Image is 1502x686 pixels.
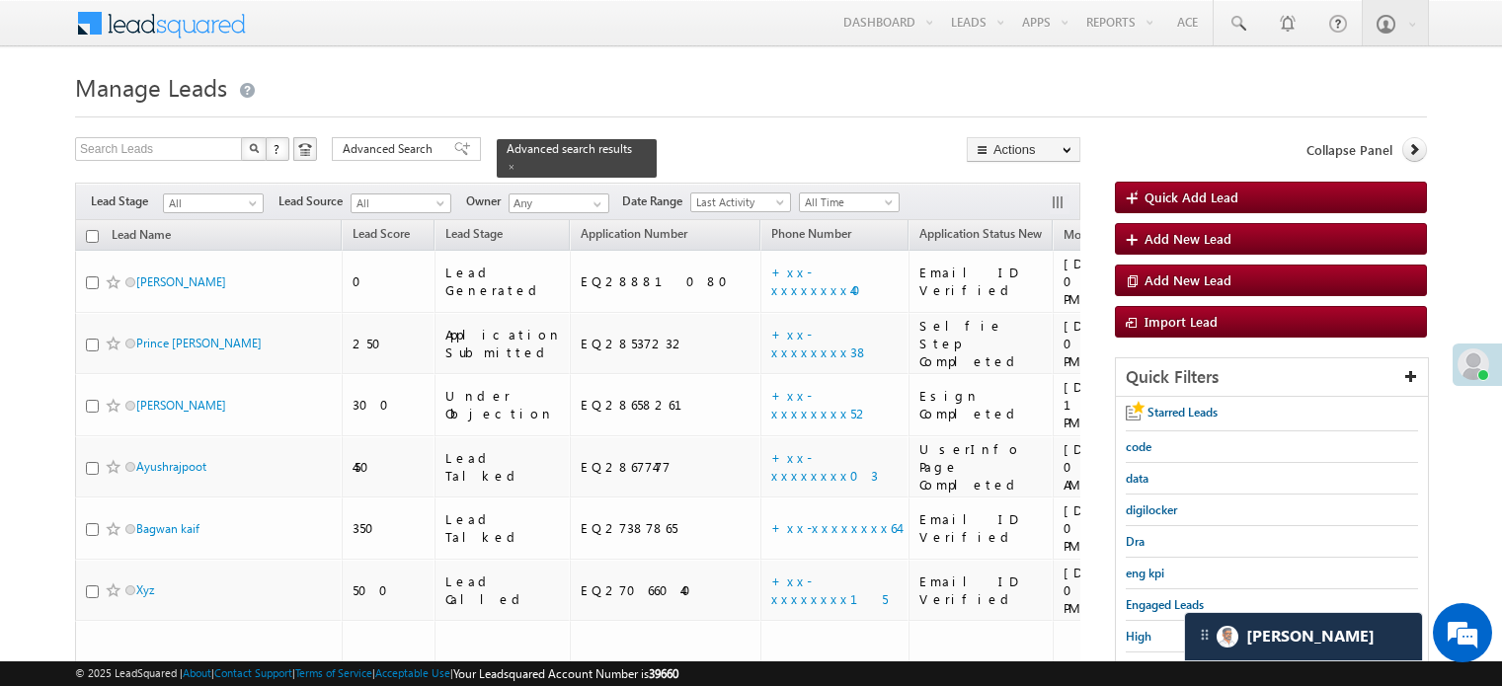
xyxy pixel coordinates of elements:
[581,226,687,241] span: Application Number
[1064,317,1156,370] div: [DATE] 03:00 PM
[445,449,562,485] div: Lead Talked
[164,194,258,212] span: All
[1217,626,1238,648] img: Carter
[1184,612,1423,661] div: carter-dragCarter[PERSON_NAME]
[1306,141,1392,159] span: Collapse Panel
[136,459,206,474] a: Ayushrajpoot
[622,192,690,210] span: Date Range
[214,666,292,679] a: Contact Support
[581,272,751,290] div: EQ28881080
[771,387,870,421] a: +xx-xxxxxxxx52
[266,137,289,161] button: ?
[445,510,562,546] div: Lead Talked
[183,666,211,679] a: About
[1126,566,1164,580] span: eng kpi
[1126,502,1177,517] span: digilocker
[1246,627,1375,646] span: Carter
[136,398,226,413] a: [PERSON_NAME]
[1064,255,1156,308] div: [DATE] 03:40 PM
[353,519,426,537] div: 350
[1145,189,1238,205] span: Quick Add Lead
[799,192,900,212] a: All Time
[690,192,791,212] a: Last Activity
[343,223,420,249] a: Lead Score
[445,226,503,241] span: Lead Stage
[1126,534,1145,549] span: Dra
[1126,471,1148,486] span: data
[1197,627,1213,643] img: carter-drag
[278,192,351,210] span: Lead Source
[919,387,1044,422] div: Esign Completed
[435,223,513,249] a: Lead Stage
[507,141,632,156] span: Advanced search results
[1126,439,1151,454] span: code
[571,223,697,249] a: Application Number
[1054,223,1158,249] a: Modified On (sorted descending)
[967,137,1080,162] button: Actions
[136,274,226,289] a: [PERSON_NAME]
[1126,629,1151,644] span: High
[771,519,899,536] a: +xx-xxxxxxxx64
[919,510,1044,546] div: Email ID Verified
[353,335,426,352] div: 250
[771,226,851,241] span: Phone Number
[583,194,607,214] a: Show All Items
[919,226,1042,241] span: Application Status New
[91,192,163,210] span: Lead Stage
[509,193,609,213] input: Type to Search
[1145,230,1231,247] span: Add New Lead
[1064,440,1156,494] div: [DATE] 02:13 AM
[1145,313,1218,330] span: Import Lead
[353,226,410,241] span: Lead Score
[453,666,678,681] span: Your Leadsquared Account Number is
[353,272,426,290] div: 0
[375,666,450,679] a: Acceptable Use
[1064,378,1156,431] div: [DATE] 12:22 PM
[352,194,445,212] span: All
[163,193,264,213] a: All
[136,582,154,597] a: Xyz
[353,581,426,599] div: 500
[445,387,562,422] div: Under Objection
[919,264,1044,299] div: Email ID Verified
[75,664,678,683] span: © 2025 LeadSquared | | | | |
[295,666,372,679] a: Terms of Service
[581,335,751,352] div: EQ28537232
[761,223,861,249] a: Phone Number
[581,396,751,414] div: EQ28658261
[800,193,894,211] span: All Time
[771,264,873,298] a: +xx-xxxxxxxx40
[274,140,282,157] span: ?
[351,193,451,213] a: All
[691,193,785,211] span: Last Activity
[1064,564,1156,617] div: [DATE] 01:36 PM
[581,519,751,537] div: EQ27387865
[86,230,99,243] input: Check all records
[919,572,1044,608] div: Email ID Verified
[1147,405,1218,419] span: Starred Leads
[75,71,227,103] span: Manage Leads
[343,140,438,158] span: Advanced Search
[1064,227,1130,242] span: Modified On
[1064,501,1156,555] div: [DATE] 09:17 PM
[136,336,262,350] a: Prince [PERSON_NAME]
[581,581,751,599] div: EQ27066040
[919,440,1044,494] div: UserInfo Page Completed
[353,458,426,476] div: 450
[353,396,426,414] div: 300
[771,449,878,484] a: +xx-xxxxxxxx03
[249,143,259,153] img: Search
[771,326,869,360] a: +xx-xxxxxxxx38
[445,264,562,299] div: Lead Generated
[909,223,1052,249] a: Application Status New
[649,666,678,681] span: 39660
[1116,358,1428,397] div: Quick Filters
[581,458,751,476] div: EQ28677477
[445,572,562,608] div: Lead Called
[771,572,888,607] a: +xx-xxxxxxxx15
[136,521,199,536] a: Bagwan kaif
[445,326,562,361] div: Application Submitted
[1126,597,1204,612] span: Engaged Leads
[919,317,1044,370] div: Selfie Step Completed
[466,192,509,210] span: Owner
